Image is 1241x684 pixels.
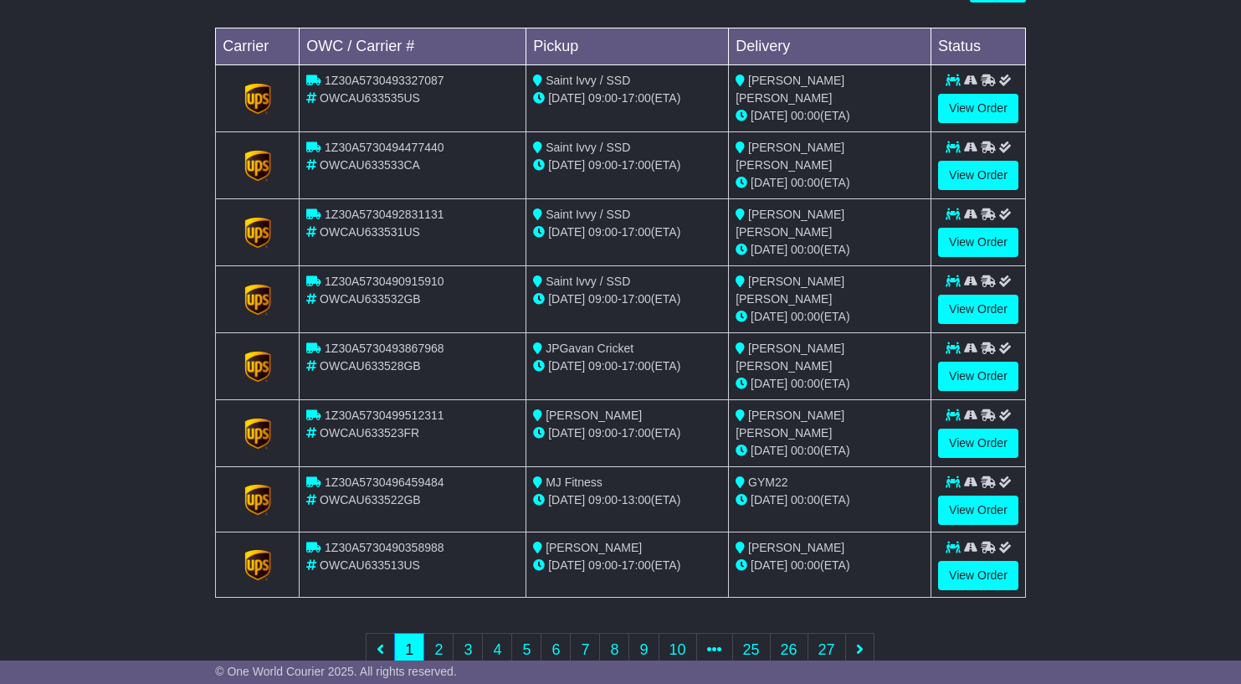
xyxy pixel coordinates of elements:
[546,409,642,422] span: [PERSON_NAME]
[736,241,924,259] div: (ETA)
[325,74,444,87] span: 1Z30A5730493327087
[511,633,541,667] a: 5
[751,558,787,572] span: [DATE]
[533,90,721,107] div: - (ETA)
[622,493,651,507] span: 13:00
[548,426,585,440] span: [DATE]
[548,292,585,306] span: [DATE]
[751,444,787,457] span: [DATE]
[548,558,585,572] span: [DATE]
[453,633,483,667] a: 3
[791,310,820,323] span: 00:00
[216,28,300,65] td: Carrier
[736,308,924,326] div: (ETA)
[736,208,844,239] span: [PERSON_NAME] [PERSON_NAME]
[548,91,585,105] span: [DATE]
[325,208,444,221] span: 1Z30A5730492831131
[325,342,444,355] span: 1Z30A5730493867968
[659,633,697,667] a: 10
[736,141,844,172] span: [PERSON_NAME] [PERSON_NAME]
[791,109,820,122] span: 00:00
[588,158,618,172] span: 09:00
[622,292,651,306] span: 17:00
[423,633,454,667] a: 2
[751,243,787,256] span: [DATE]
[938,94,1018,123] a: View Order
[533,491,721,509] div: - (ETA)
[394,633,424,667] a: 1
[736,107,924,125] div: (ETA)
[588,359,618,373] span: 09:00
[548,225,585,239] span: [DATE]
[736,442,924,460] div: (ETA)
[938,561,1018,590] a: View Order
[546,74,630,87] span: Saint Ivvy / SSD
[770,633,808,667] a: 26
[736,174,924,192] div: (ETA)
[751,176,787,189] span: [DATE]
[241,283,274,316] img: UPS.png
[748,541,844,554] span: [PERSON_NAME]
[938,362,1018,391] a: View Order
[241,149,274,183] img: UPS.png
[938,161,1018,190] a: View Order
[736,409,844,440] span: [PERSON_NAME] [PERSON_NAME]
[546,476,603,489] span: MJ Fitness
[748,476,787,489] span: GYM22
[546,541,642,554] span: [PERSON_NAME]
[791,377,820,390] span: 00:00
[533,157,721,174] div: - (ETA)
[736,275,844,306] span: [PERSON_NAME] [PERSON_NAME]
[622,558,651,572] span: 17:00
[938,295,1018,324] a: View Order
[588,493,618,507] span: 09:00
[241,82,274,116] img: UPS.png
[241,417,274,450] img: UPS.png
[241,216,274,249] img: UPS.png
[736,342,844,373] span: [PERSON_NAME] [PERSON_NAME]
[325,476,444,489] span: 1Z30A5730496459484
[325,141,444,154] span: 1Z30A5730494477440
[215,665,457,678] span: © One World Courier 2025. All rights reserved.
[320,292,421,306] span: OWCAU633532GB
[533,424,721,442] div: - (ETA)
[938,429,1018,458] a: View Order
[241,548,274,582] img: UPS.png
[548,493,585,507] span: [DATE]
[320,558,420,572] span: OWCAU633513US
[588,558,618,572] span: 09:00
[732,633,771,667] a: 25
[320,158,420,172] span: OWCAU633533CA
[533,291,721,308] div: - (ETA)
[325,541,444,554] span: 1Z30A5730490358988
[320,426,419,440] span: OWCAU633523FR
[320,91,420,105] span: OWCAU633535US
[526,28,729,65] td: Pickup
[736,375,924,393] div: (ETA)
[300,28,526,65] td: OWC / Carrier #
[751,310,787,323] span: [DATE]
[736,557,924,574] div: (ETA)
[541,633,571,667] a: 6
[791,243,820,256] span: 00:00
[751,109,787,122] span: [DATE]
[320,225,420,239] span: OWCAU633531US
[320,493,421,507] span: OWCAU633522GB
[622,359,651,373] span: 17:00
[241,483,274,517] img: UPS.png
[533,557,721,574] div: - (ETA)
[482,633,512,667] a: 4
[628,633,659,667] a: 9
[325,409,444,422] span: 1Z30A5730499512311
[736,74,844,105] span: [PERSON_NAME] [PERSON_NAME]
[548,158,585,172] span: [DATE]
[546,275,630,288] span: Saint Ivvy / SSD
[546,342,633,355] span: JPGavan Cricket
[570,633,600,667] a: 7
[736,491,924,509] div: (ETA)
[622,225,651,239] span: 17:00
[622,426,651,440] span: 17:00
[241,350,274,383] img: UPS.png
[533,224,721,241] div: - (ETA)
[791,493,820,507] span: 00:00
